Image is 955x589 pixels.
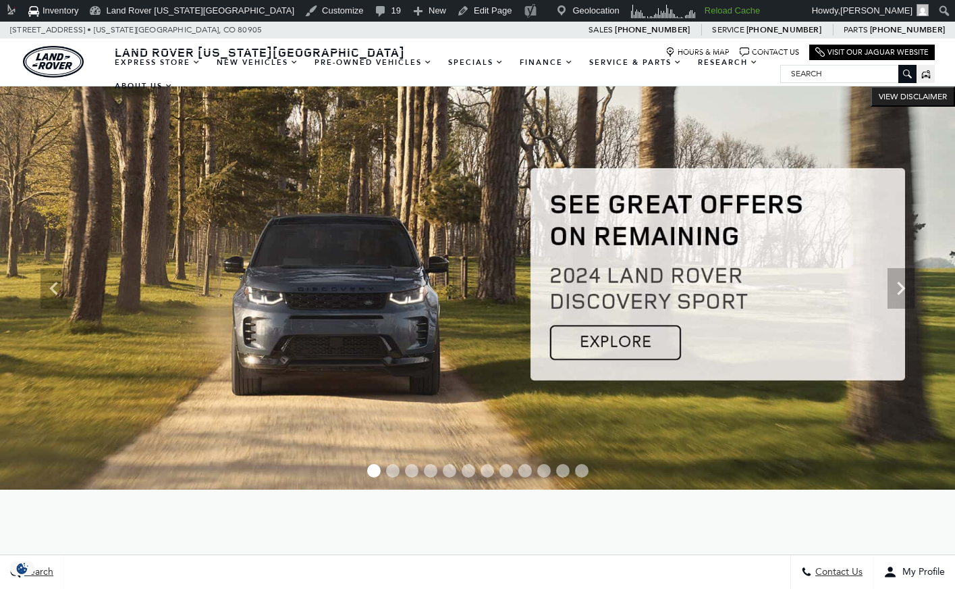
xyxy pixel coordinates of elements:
[626,2,700,21] img: Visitors over 48 hours. Click for more Clicky Site Stats.
[7,561,38,575] img: Opt-Out Icon
[879,91,947,102] span: VIEW DISCLAIMER
[870,24,945,35] a: [PHONE_NUMBER]
[740,47,799,57] a: Contact Us
[746,24,821,35] a: [PHONE_NUMBER]
[518,464,532,478] span: Go to slide 9
[306,51,440,74] a: Pre-Owned Vehicles
[10,25,262,34] a: [STREET_ADDRESS] • [US_STATE][GEOGRAPHIC_DATA], CO 80905
[712,25,744,34] span: Service
[581,51,690,74] a: Service & Parts
[844,25,868,34] span: Parts
[367,464,381,478] span: Go to slide 1
[223,22,236,39] span: CO
[575,464,589,478] span: Go to slide 12
[386,464,400,478] span: Go to slide 2
[615,24,690,35] a: [PHONE_NUMBER]
[499,464,513,478] span: Go to slide 8
[238,22,262,39] span: 80905
[115,44,405,60] span: Land Rover [US_STATE][GEOGRAPHIC_DATA]
[873,555,955,589] button: Open user profile menu
[512,51,581,74] a: Finance
[23,46,84,78] img: Land Rover
[443,464,456,478] span: Go to slide 5
[481,464,494,478] span: Go to slide 7
[871,86,955,107] button: VIEW DISCLAIMER
[107,51,780,98] nav: Main Navigation
[107,74,181,98] a: About Us
[23,46,84,78] a: land-rover
[537,464,551,478] span: Go to slide 10
[705,5,760,16] strong: Reload Cache
[840,5,912,16] span: [PERSON_NAME]
[815,47,929,57] a: Visit Our Jaguar Website
[10,22,92,39] span: [STREET_ADDRESS] •
[40,268,67,309] div: Previous
[107,51,209,74] a: EXPRESS STORE
[690,51,766,74] a: Research
[462,464,475,478] span: Go to slide 6
[897,567,945,578] span: My Profile
[812,567,863,578] span: Contact Us
[209,51,306,74] a: New Vehicles
[107,44,413,60] a: Land Rover [US_STATE][GEOGRAPHIC_DATA]
[665,47,730,57] a: Hours & Map
[424,464,437,478] span: Go to slide 4
[94,22,221,39] span: [US_STATE][GEOGRAPHIC_DATA],
[589,25,613,34] span: Sales
[888,268,915,309] div: Next
[7,561,38,575] section: Click to Open Cookie Consent Modal
[440,51,512,74] a: Specials
[556,464,570,478] span: Go to slide 11
[405,464,418,478] span: Go to slide 3
[781,66,916,82] input: Search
